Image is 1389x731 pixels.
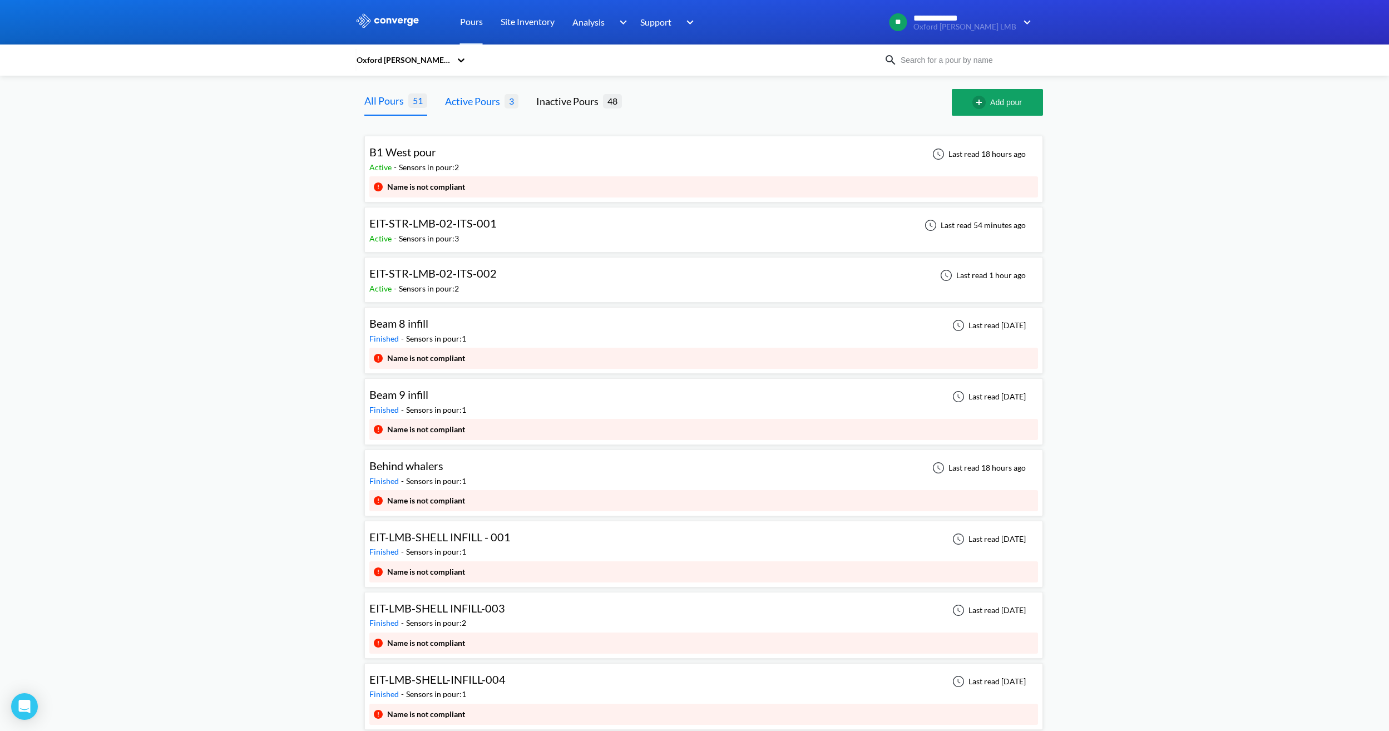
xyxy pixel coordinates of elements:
[369,266,497,280] span: EIT-STR-LMB-02-ITS-002
[399,283,459,295] div: Sensors in pour: 2
[364,569,1043,578] a: EIT-LMB-SHELL INFILL - 001Finished-Sensors in pour:1Last read [DATE]Name is not compliant
[934,269,1029,282] div: Last read 1 hour ago
[369,317,428,330] span: Beam 8 infill
[364,93,408,108] div: All Pours
[369,689,401,699] span: Finished
[972,96,990,109] img: add-circle-outline.svg
[946,604,1029,617] div: Last read [DATE]
[364,270,1043,279] a: EIT-STR-LMB-02-ITS-002Active-Sensors in pour:2Last read 1 hour ago
[406,404,466,416] div: Sensors in pour: 1
[394,234,399,243] span: -
[603,94,622,108] span: 48
[369,547,401,556] span: Finished
[572,15,605,29] span: Analysis
[640,15,671,29] span: Support
[946,675,1029,688] div: Last read [DATE]
[369,673,506,686] span: EIT-LMB-SHELL-INFILL-004
[406,617,466,629] div: Sensors in pour: 2
[364,497,1043,507] a: Behind whalersFinished-Sensors in pour:1Last read 18 hours agoName is not compliant
[679,16,697,29] img: downArrow.svg
[408,93,427,107] span: 51
[401,334,406,343] span: -
[401,405,406,414] span: -
[884,53,897,67] img: icon-search.svg
[369,618,401,628] span: Finished
[369,145,436,159] span: B1 West pour
[913,23,1016,31] span: Oxford [PERSON_NAME] LMB
[355,13,420,28] img: logo_ewhite.svg
[355,54,451,66] div: Oxford [PERSON_NAME] LMB
[394,162,399,172] span: -
[536,93,603,109] div: Inactive Pours
[364,426,1043,436] a: Beam 9 infillFinished-Sensors in pour:1Last read [DATE]Name is not compliant
[401,689,406,699] span: -
[401,618,406,628] span: -
[406,333,466,345] div: Sensors in pour: 1
[445,93,505,109] div: Active Pours
[364,220,1043,229] a: EIT-STR-LMB-02-ITS-001Active-Sensors in pour:3Last read 54 minutes ago
[369,530,511,544] span: EIT-LMB-SHELL INFILL - 001
[387,423,465,436] div: Name is not compliant
[369,216,497,230] span: EIT-STR-LMB-02-ITS-001
[11,693,38,720] div: Open Intercom Messenger
[387,352,465,364] div: Name is not compliant
[612,16,630,29] img: downArrow.svg
[946,532,1029,546] div: Last read [DATE]
[369,334,401,343] span: Finished
[406,475,466,487] div: Sensors in pour: 1
[387,495,465,507] div: Name is not compliant
[369,388,428,401] span: Beam 9 infill
[369,284,394,293] span: Active
[364,355,1043,364] a: Beam 8 infillFinished-Sensors in pour:1Last read [DATE]Name is not compliant
[394,284,399,293] span: -
[369,162,394,172] span: Active
[369,476,401,486] span: Finished
[918,219,1029,232] div: Last read 54 minutes ago
[406,546,466,558] div: Sensors in pour: 1
[369,234,394,243] span: Active
[505,94,518,108] span: 3
[952,89,1043,116] button: Add pour
[946,390,1029,403] div: Last read [DATE]
[399,161,459,174] div: Sensors in pour: 2
[897,54,1032,66] input: Search for a pour by name
[926,147,1029,161] div: Last read 18 hours ago
[364,184,1043,193] a: B1 West pourActive-Sensors in pour:2Last read 18 hours agoName is not compliant
[387,708,465,720] div: Name is not compliant
[369,601,505,615] span: EIT-LMB-SHELL INFILL-003
[369,459,443,472] span: Behind whalers
[364,711,1043,720] a: EIT-LMB-SHELL-INFILL-004Finished-Sensors in pour:1Last read [DATE]Name is not compliant
[369,405,401,414] span: Finished
[399,233,459,245] div: Sensors in pour: 3
[406,688,466,700] div: Sensors in pour: 1
[387,637,465,649] div: Name is not compliant
[1016,16,1034,29] img: downArrow.svg
[387,181,465,193] div: Name is not compliant
[926,461,1029,475] div: Last read 18 hours ago
[401,476,406,486] span: -
[946,319,1029,332] div: Last read [DATE]
[401,547,406,556] span: -
[364,640,1043,649] a: EIT-LMB-SHELL INFILL-003Finished-Sensors in pour:2Last read [DATE]Name is not compliant
[387,566,465,578] div: Name is not compliant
